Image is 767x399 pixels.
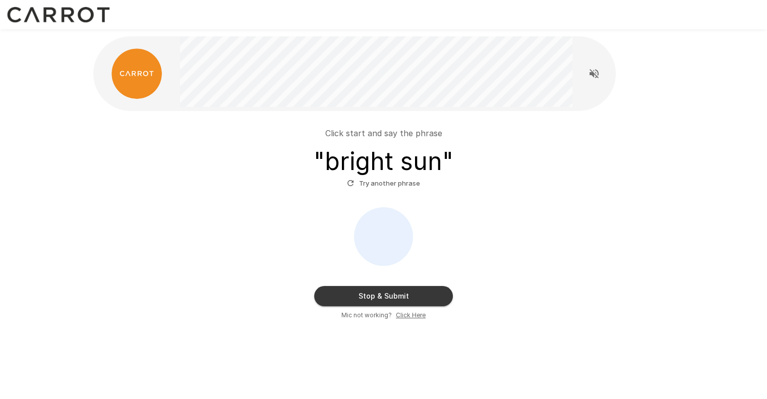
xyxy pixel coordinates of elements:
u: Click Here [396,311,426,319]
p: Click start and say the phrase [325,127,442,139]
img: carrot_logo.png [111,48,162,99]
button: Read questions aloud [584,64,604,84]
h3: " bright sun " [314,147,453,176]
button: Try another phrase [344,176,423,191]
span: Mic not working? [341,310,392,320]
button: Stop & Submit [314,286,453,306]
